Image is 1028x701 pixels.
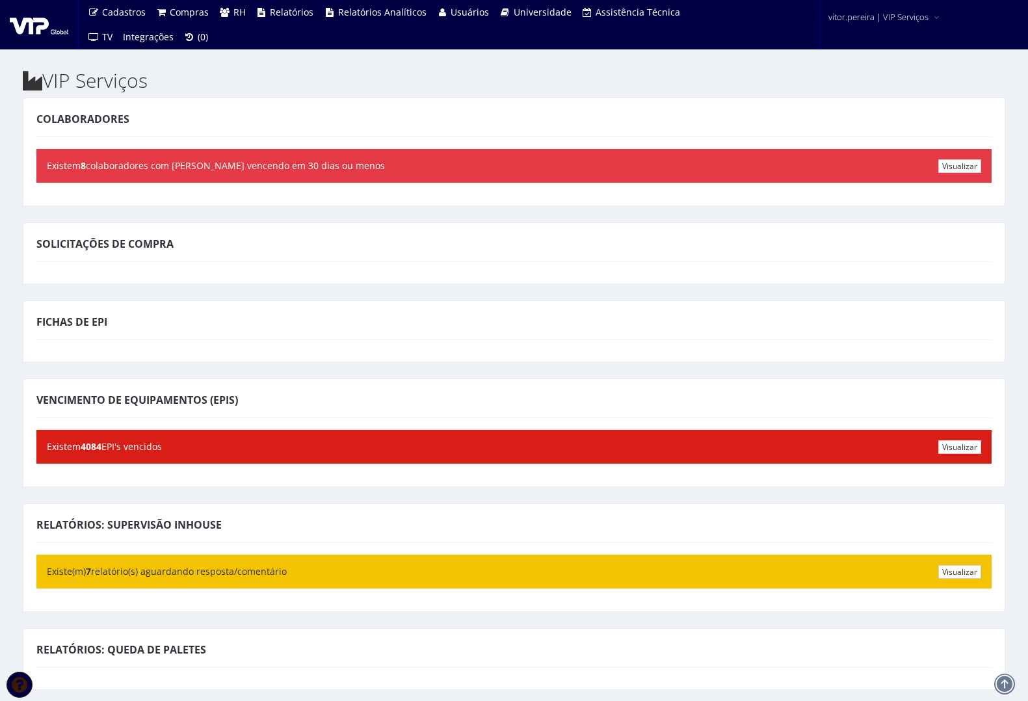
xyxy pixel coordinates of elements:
span: (0) [198,31,208,43]
b: 8 [81,159,86,172]
span: Solicitações de Compra [36,237,174,251]
span: TV [102,31,112,43]
div: Existem EPI's vencidos [36,430,992,464]
a: TV [83,25,118,49]
b: 7 [86,565,91,577]
span: RH [233,6,246,18]
h2: VIP Serviços [23,70,1005,91]
div: Existe(m) relatório(s) aguardando resposta/comentário [36,555,992,589]
span: Relatórios: Supervisão InHouse [36,518,222,532]
span: Usuários [451,6,489,18]
span: Relatórios Analíticos [338,6,427,18]
a: (0) [179,25,214,49]
div: Existem colaboradores com [PERSON_NAME] vencendo em 30 dias ou menos [36,149,992,183]
a: Visualizar [938,440,981,454]
span: Relatórios [270,6,313,18]
span: Assistência Técnica [596,6,680,18]
span: vitor.pereira | VIP Serviços [828,10,929,23]
span: Relatórios: Queda de Paletes [36,642,206,657]
span: Integrações [123,31,174,43]
a: Visualizar [938,159,981,173]
img: logo [10,15,68,34]
span: Universidade [514,6,572,18]
span: Vencimento de Equipamentos (EPIs) [36,393,238,407]
a: Integrações [118,25,179,49]
span: Compras [170,6,209,18]
a: Visualizar [938,565,981,579]
b: 4084 [81,440,101,453]
span: Fichas de EPI [36,315,107,329]
span: Colaboradores [36,112,129,126]
span: Cadastros [102,6,146,18]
